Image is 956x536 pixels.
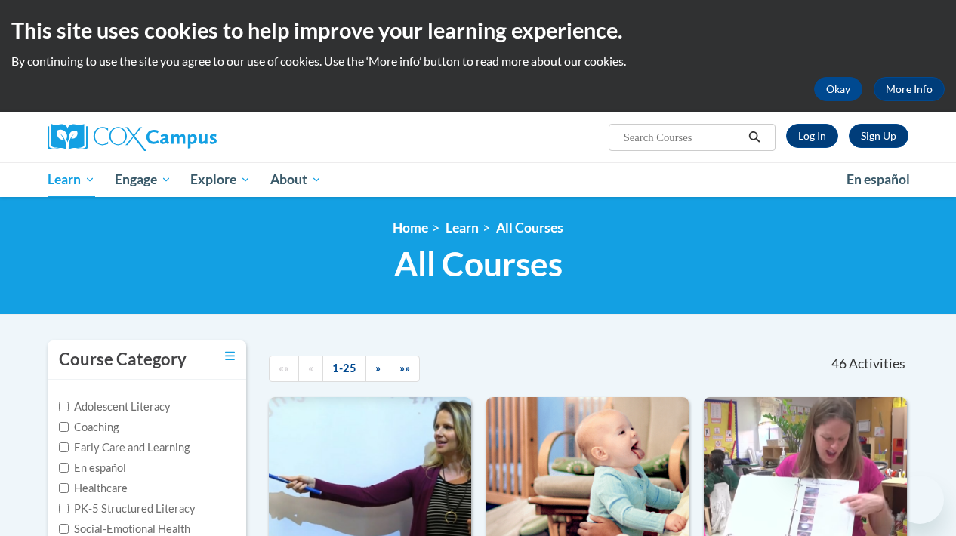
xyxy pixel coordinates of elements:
a: Begining [269,356,299,382]
input: Checkbox for Options [59,422,69,432]
a: About [261,162,332,197]
span: Learn [48,171,95,189]
a: Log In [786,124,838,148]
a: Home [393,220,428,236]
input: Checkbox for Options [59,524,69,534]
span: 46 [831,356,847,372]
a: Engage [105,162,181,197]
iframe: Button to launch messaging window [896,476,944,524]
h2: This site uses cookies to help improve your learning experience. [11,15,945,45]
span: »» [399,362,410,374]
input: Search Courses [622,128,743,146]
button: Search [743,128,766,146]
a: More Info [874,77,945,101]
label: Early Care and Learning [59,439,190,456]
a: Cox Campus [48,124,319,151]
input: Checkbox for Options [59,442,69,452]
label: En español [59,460,126,476]
button: Okay [814,77,862,101]
iframe: Close message [785,439,816,470]
span: Engage [115,171,171,189]
span: » [375,362,381,374]
img: Cox Campus [48,124,217,151]
div: Main menu [36,162,920,197]
input: Checkbox for Options [59,402,69,411]
a: Toggle collapse [225,348,235,365]
span: All Courses [394,244,563,284]
label: PK-5 Structured Literacy [59,501,196,517]
a: All Courses [496,220,563,236]
span: About [270,171,322,189]
a: Learn [38,162,105,197]
a: En español [837,164,920,196]
a: 1-25 [322,356,366,382]
span: En español [847,171,910,187]
input: Checkbox for Options [59,483,69,493]
a: Previous [298,356,323,382]
span: «« [279,362,289,374]
a: Next [365,356,390,382]
label: Adolescent Literacy [59,399,171,415]
span: Activities [849,356,905,372]
span: « [308,362,313,374]
p: By continuing to use the site you agree to our use of cookies. Use the ‘More info’ button to read... [11,53,945,69]
a: End [390,356,420,382]
span: Explore [190,171,251,189]
label: Healthcare [59,480,128,497]
h3: Course Category [59,348,187,371]
input: Checkbox for Options [59,463,69,473]
input: Checkbox for Options [59,504,69,513]
a: Register [849,124,908,148]
label: Coaching [59,419,119,436]
a: Explore [180,162,261,197]
a: Learn [446,220,479,236]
